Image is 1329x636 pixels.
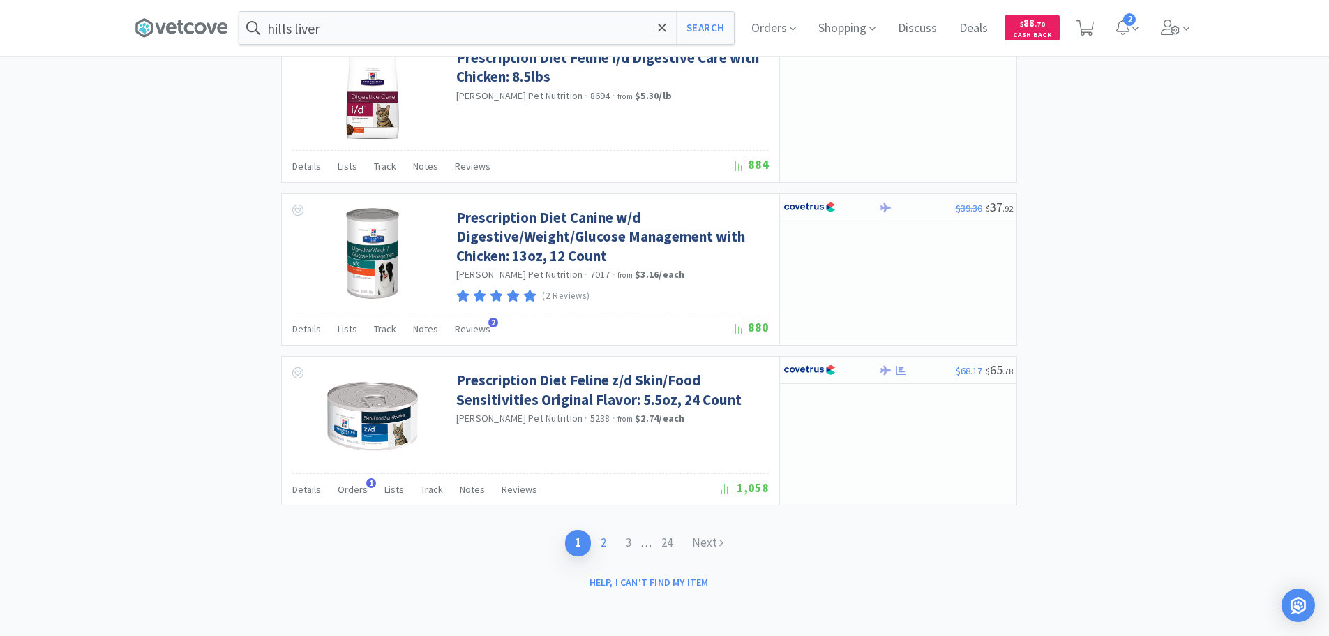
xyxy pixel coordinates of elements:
img: 9e1939ee72a94bad95edce8529cedb66_95378.gif [327,371,418,461]
a: [PERSON_NAME] Pet Nutrition [456,412,583,424]
span: · [613,89,615,102]
a: 2 [591,530,616,556]
span: Lists [384,483,404,496]
span: Lists [338,160,357,172]
span: 2 [488,318,498,327]
span: Notes [413,323,438,335]
span: Details [292,483,321,496]
span: · [585,89,587,102]
span: $68.17 [956,364,982,377]
img: cb2c877fe51841d0b9e0f296d5db2e14_94399.png [327,48,418,139]
span: Notes [413,160,438,172]
p: (2 Reviews) [542,289,590,304]
span: 1,058 [721,480,769,496]
span: 880 [733,319,769,335]
a: 24 [652,530,682,556]
span: Details [292,160,321,172]
span: · [585,412,587,424]
span: 88 [1020,16,1045,29]
span: $39.30 [956,202,982,214]
span: Notes [460,483,485,496]
span: $ [1020,20,1023,29]
span: Lists [338,323,357,335]
span: . 70 [1035,20,1045,29]
span: 65 [986,362,1013,378]
span: Track [374,160,396,172]
strong: $5.30 / lb [635,89,672,102]
span: $ [986,203,990,214]
span: Reviews [455,160,490,172]
a: Prescription Diet Canine w/d Digestive/Weight/Glucose Management with Chicken: 13oz, 12 Count [456,208,765,265]
span: 5238 [590,412,610,424]
span: 2 [1123,13,1136,26]
span: Track [374,323,396,335]
strong: $2.74 / each [635,412,685,424]
a: 1 [565,530,591,556]
span: from [617,270,633,280]
span: . 78 [1003,366,1013,376]
div: Open Intercom Messenger [1282,589,1315,622]
a: Prescription Diet Feline i/d Digestive Care with Chicken: 8.5lbs [456,48,765,87]
span: $ [986,366,990,376]
strong: $3.16 / each [635,268,685,281]
span: 884 [733,156,769,172]
span: 1 [366,478,376,488]
a: 3 [616,530,641,556]
span: Reviews [502,483,537,496]
span: from [617,414,633,424]
span: Cash Back [1013,31,1051,40]
span: . . . [641,537,682,549]
span: 7017 [590,268,610,281]
button: Search [676,12,734,44]
a: Next [682,530,733,556]
span: . 92 [1003,203,1013,214]
button: Help, I can't find my item [581,570,717,594]
span: · [613,412,615,424]
a: Prescription Diet Feline z/d Skin/Food Sensitivities Original Flavor: 5.5oz, 24 Count [456,371,765,409]
span: · [613,268,615,281]
span: from [617,91,633,101]
a: Discuss [892,22,943,35]
img: 3994c422efdd433ba009ff5b79d6fad8_95272.png [327,208,418,299]
a: [PERSON_NAME] Pet Nutrition [456,89,583,102]
span: 37 [986,199,1013,215]
img: 77fca1acd8b6420a9015268ca798ef17_1.png [783,197,836,218]
span: Reviews [455,323,490,335]
span: · [585,268,587,281]
span: Details [292,323,321,335]
span: 8694 [590,89,610,102]
span: Orders [338,483,368,496]
a: [PERSON_NAME] Pet Nutrition [456,268,583,281]
input: Search by item, sku, manufacturer, ingredient, size... [239,12,734,44]
img: 77fca1acd8b6420a9015268ca798ef17_1.png [783,360,836,380]
a: $88.70Cash Back [1005,9,1060,47]
span: Track [421,483,443,496]
a: Deals [954,22,993,35]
